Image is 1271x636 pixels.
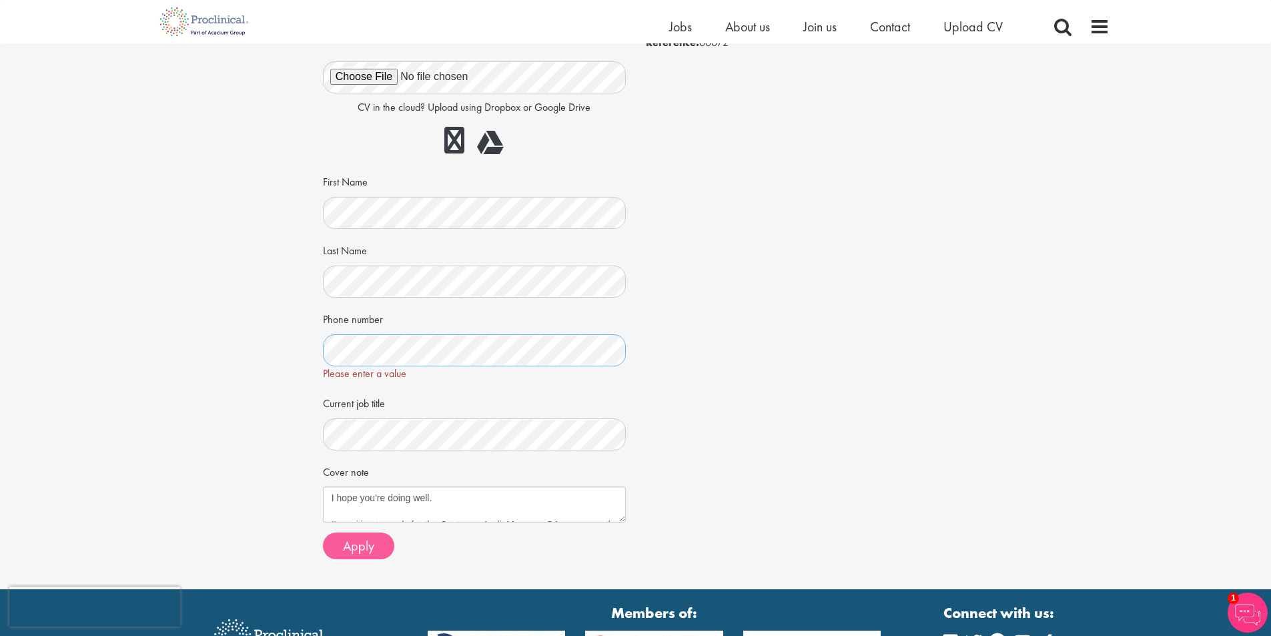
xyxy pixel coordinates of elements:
a: Join us [803,18,837,35]
a: Contact [870,18,910,35]
span: 1 [1228,593,1239,604]
strong: Members of: [428,603,881,623]
a: Jobs [669,18,692,35]
a: Upload CV [943,18,1003,35]
strong: Reference: [646,35,699,49]
strong: Connect with us: [943,603,1057,623]
label: Phone number [323,308,383,328]
label: Cover note [323,460,369,481]
button: Apply [323,533,394,559]
img: Chatbot [1228,593,1268,633]
span: Apply [343,537,374,555]
label: First Name [323,170,368,190]
iframe: reCAPTCHA [9,587,180,627]
label: Current job title [323,392,385,412]
label: Last Name [323,239,367,259]
p: CV in the cloud? Upload using Dropbox or Google Drive [323,100,626,115]
span: Please enter a value [323,366,406,380]
a: About us [725,18,770,35]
